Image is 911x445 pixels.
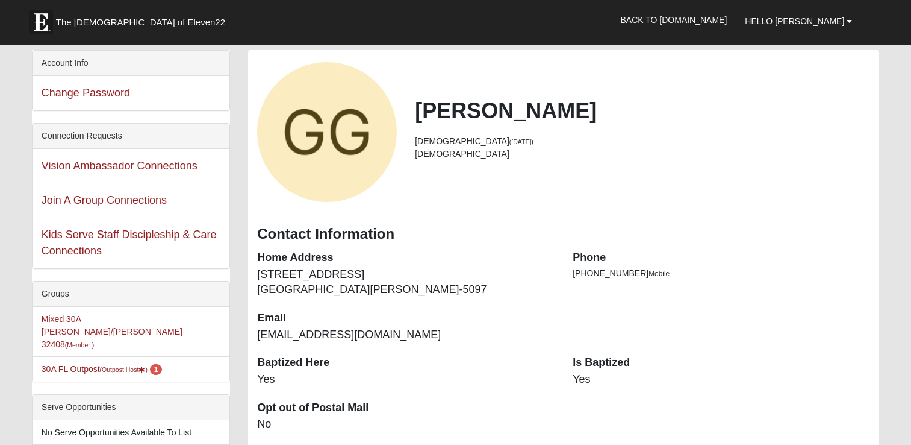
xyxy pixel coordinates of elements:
a: Vision Ambassador Connections [42,160,197,172]
dt: Email [257,311,555,326]
li: No Serve Opportunities Available To List [33,420,229,445]
dd: Yes [257,372,555,388]
a: 30A FL Outpost(Outpost Host) 1 [42,364,163,374]
li: [DEMOGRAPHIC_DATA] [415,135,870,148]
a: Mixed 30A [PERSON_NAME]/[PERSON_NAME] 32408(Member ) [42,314,182,349]
div: Groups [33,282,229,307]
li: [DEMOGRAPHIC_DATA] [415,148,870,160]
dt: Baptized Here [257,355,555,371]
dd: [EMAIL_ADDRESS][DOMAIN_NAME] [257,327,555,343]
div: Account Info [33,51,229,76]
a: View Fullsize Photo [257,62,397,202]
span: Mobile [648,270,670,278]
h3: Contact Information [257,226,870,243]
div: Serve Opportunities [33,395,229,420]
dd: [STREET_ADDRESS] [GEOGRAPHIC_DATA][PERSON_NAME]-5097 [257,267,555,298]
dt: Phone [573,250,870,266]
small: (Member ) [65,341,94,349]
small: (Outpost Host ) [100,366,148,373]
dd: Yes [573,372,870,388]
a: Hello [PERSON_NAME] [736,6,861,36]
a: The [DEMOGRAPHIC_DATA] of Eleven22 [23,4,264,34]
span: number of pending members [150,364,163,375]
small: ([DATE]) [509,138,533,145]
a: Change Password [42,87,130,99]
div: Connection Requests [33,124,229,149]
img: Eleven22 logo [29,10,53,34]
h2: [PERSON_NAME] [415,98,870,124]
dt: Opt out of Postal Mail [257,400,555,416]
a: Kids Serve Staff Discipleship & Care Connections [42,229,217,257]
span: Hello [PERSON_NAME] [745,16,844,26]
li: [PHONE_NUMBER] [573,267,870,280]
a: Join A Group Connections [42,194,167,206]
dd: No [257,417,555,432]
a: Back to [DOMAIN_NAME] [611,5,736,35]
dt: Home Address [257,250,555,266]
dt: Is Baptized [573,355,870,371]
span: The [DEMOGRAPHIC_DATA] of Eleven22 [56,16,225,28]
